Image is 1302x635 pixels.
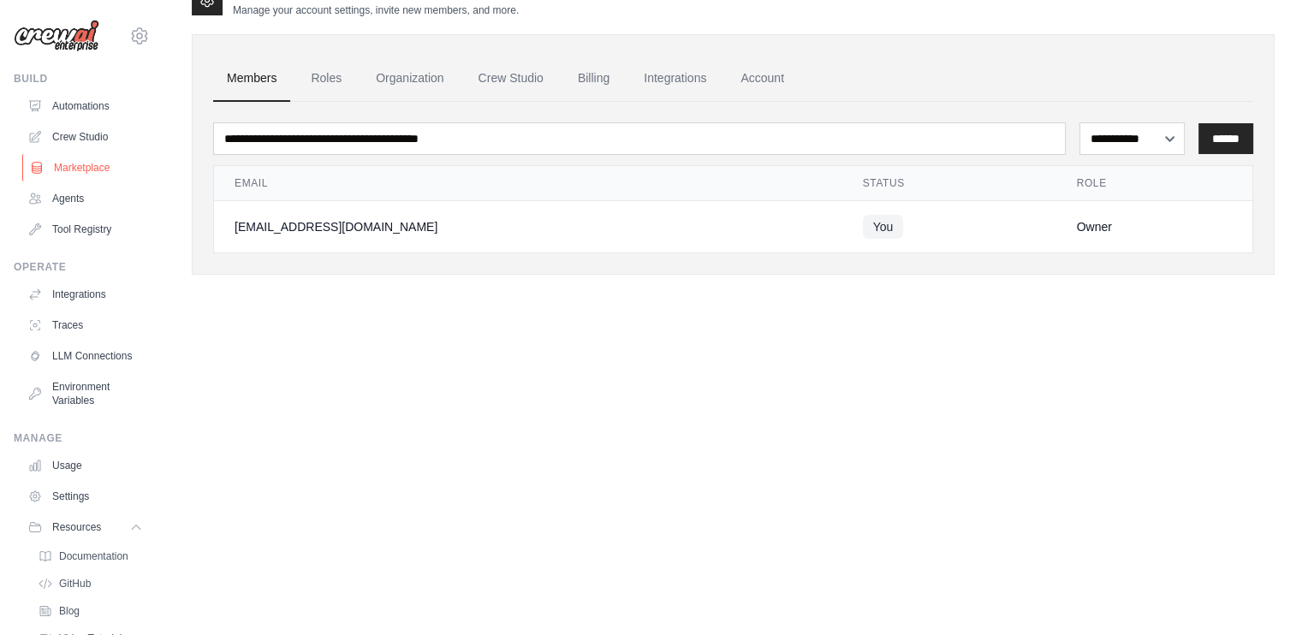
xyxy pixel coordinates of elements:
[630,56,720,102] a: Integrations
[59,577,91,590] span: GitHub
[21,312,150,339] a: Traces
[21,216,150,243] a: Tool Registry
[21,513,150,541] button: Resources
[1056,166,1253,201] th: Role
[235,218,822,235] div: [EMAIL_ADDRESS][DOMAIN_NAME]
[52,520,101,534] span: Resources
[727,56,798,102] a: Account
[564,56,623,102] a: Billing
[21,281,150,308] a: Integrations
[21,342,150,370] a: LLM Connections
[842,166,1056,201] th: Status
[59,549,128,563] span: Documentation
[59,604,80,618] span: Blog
[233,3,519,17] p: Manage your account settings, invite new members, and more.
[1077,218,1233,235] div: Owner
[362,56,457,102] a: Organization
[21,483,150,510] a: Settings
[21,123,150,151] a: Crew Studio
[14,431,150,445] div: Manage
[863,215,904,239] span: You
[31,544,150,568] a: Documentation
[21,92,150,120] a: Automations
[14,260,150,274] div: Operate
[21,452,150,479] a: Usage
[297,56,355,102] a: Roles
[214,166,842,201] th: Email
[213,56,290,102] a: Members
[465,56,557,102] a: Crew Studio
[14,20,99,52] img: Logo
[31,599,150,623] a: Blog
[21,373,150,414] a: Environment Variables
[21,185,150,212] a: Agents
[22,154,152,181] a: Marketplace
[31,572,150,596] a: GitHub
[14,72,150,86] div: Build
